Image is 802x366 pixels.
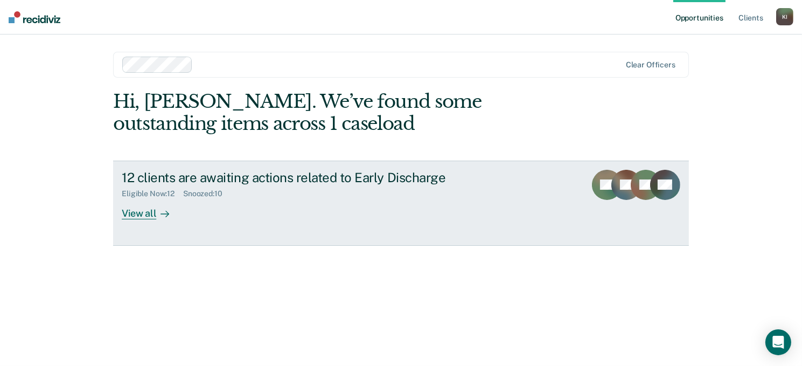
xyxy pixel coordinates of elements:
div: Open Intercom Messenger [765,329,791,355]
div: Clear officers [626,60,675,70]
a: 12 clients are awaiting actions related to Early DischargeEligible Now:12Snoozed:10View all [113,161,689,246]
div: Snoozed : 10 [183,189,231,198]
div: K I [776,8,793,25]
img: Recidiviz [9,11,60,23]
div: Hi, [PERSON_NAME]. We’ve found some outstanding items across 1 caseload [113,91,574,135]
div: 12 clients are awaiting actions related to Early Discharge [122,170,500,185]
button: KI [776,8,793,25]
div: View all [122,198,182,219]
div: Eligible Now : 12 [122,189,183,198]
